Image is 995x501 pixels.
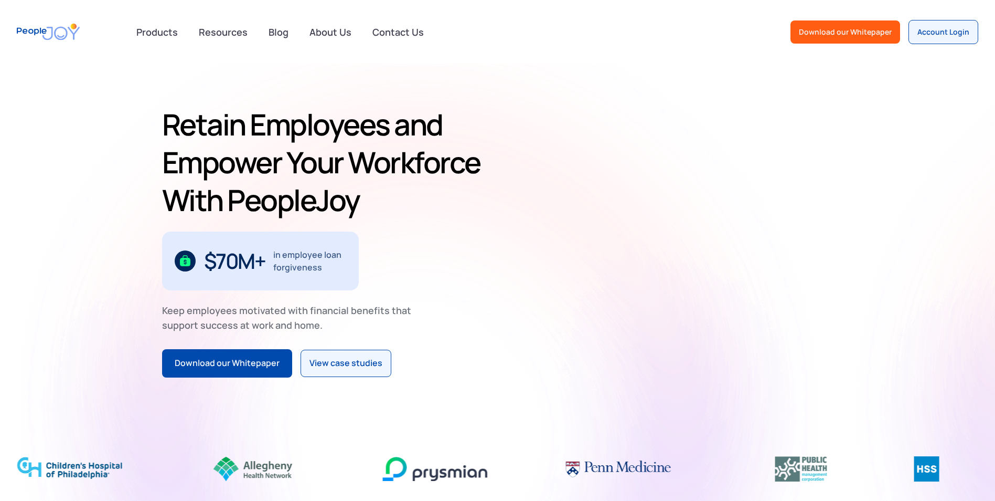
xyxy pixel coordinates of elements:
[790,20,900,44] a: Download our Whitepaper
[162,106,494,219] h1: Retain Employees and Empower Your Workforce With PeopleJoy
[162,349,292,378] a: Download our Whitepaper
[262,20,295,44] a: Blog
[366,20,430,44] a: Contact Us
[301,350,391,377] a: View case studies
[17,17,80,47] a: home
[130,22,184,43] div: Products
[162,303,420,332] div: Keep employees motivated with financial benefits that support success at work and home.
[192,20,254,44] a: Resources
[908,20,978,44] a: Account Login
[309,357,382,370] div: View case studies
[917,27,969,37] div: Account Login
[162,232,359,290] div: 1 / 3
[273,248,346,274] div: in employee loan forgiveness
[303,20,358,44] a: About Us
[204,253,265,269] div: $70M+
[799,27,892,37] div: Download our Whitepaper
[175,357,280,370] div: Download our Whitepaper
